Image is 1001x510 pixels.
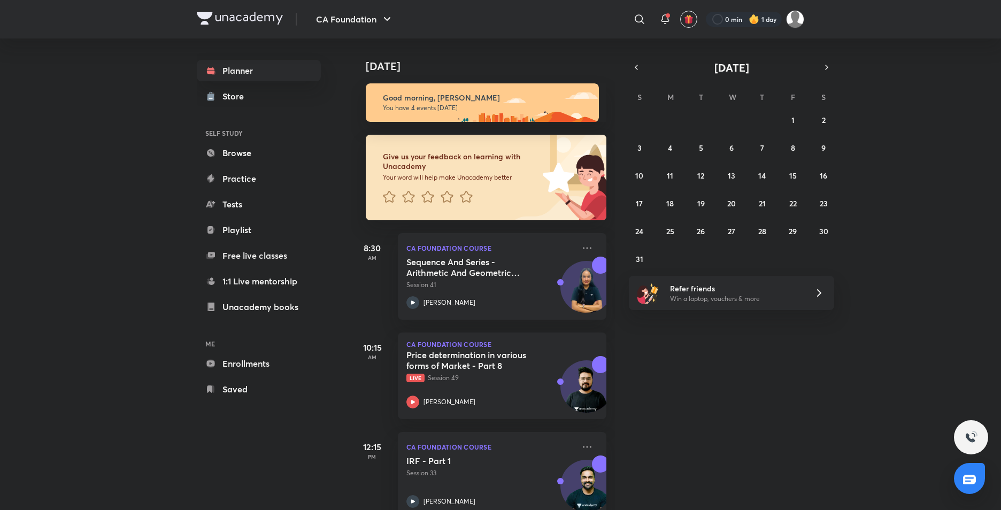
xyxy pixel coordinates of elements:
[822,115,826,125] abbr: August 2, 2025
[784,139,802,156] button: August 8, 2025
[666,198,674,208] abbr: August 18, 2025
[197,245,321,266] a: Free live classes
[637,143,642,153] abbr: August 3, 2025
[197,168,321,189] a: Practice
[423,298,475,307] p: [PERSON_NAME]
[506,135,606,220] img: feedback_image
[635,226,643,236] abbr: August 24, 2025
[666,226,674,236] abbr: August 25, 2025
[222,90,250,103] div: Store
[670,294,802,304] p: Win a laptop, vouchers & more
[791,92,795,102] abbr: Friday
[815,111,832,128] button: August 2, 2025
[423,497,475,506] p: [PERSON_NAME]
[197,335,321,353] h6: ME
[667,171,673,181] abbr: August 11, 2025
[753,195,771,212] button: August 21, 2025
[729,143,734,153] abbr: August 6, 2025
[631,195,648,212] button: August 17, 2025
[310,9,400,30] button: CA Foundation
[661,139,679,156] button: August 4, 2025
[351,242,394,254] h5: 8:30
[723,139,740,156] button: August 6, 2025
[668,143,672,153] abbr: August 4, 2025
[406,468,574,478] p: Session 33
[784,111,802,128] button: August 1, 2025
[965,431,977,444] img: ttu
[644,60,819,75] button: [DATE]
[697,198,705,208] abbr: August 19, 2025
[819,226,828,236] abbr: August 30, 2025
[197,378,321,400] a: Saved
[635,171,643,181] abbr: August 10, 2025
[758,171,766,181] abbr: August 14, 2025
[406,257,540,278] h5: Sequence And Series - Arithmetic And Geometric Progressions - V
[197,296,321,318] a: Unacademy books
[815,195,832,212] button: August 23, 2025
[631,139,648,156] button: August 3, 2025
[820,171,827,181] abbr: August 16, 2025
[197,12,283,27] a: Company Logo
[714,60,749,75] span: [DATE]
[197,194,321,215] a: Tests
[667,92,674,102] abbr: Monday
[351,341,394,354] h5: 10:15
[423,397,475,407] p: [PERSON_NAME]
[815,222,832,239] button: August 30, 2025
[406,441,574,453] p: CA Foundation Course
[728,171,735,181] abbr: August 13, 2025
[197,124,321,142] h6: SELF STUDY
[406,455,540,466] h5: IRF - Part 1
[383,93,589,103] h6: Good morning, [PERSON_NAME]
[749,14,759,25] img: streak
[406,374,425,382] span: Live
[758,226,766,236] abbr: August 28, 2025
[561,366,612,418] img: Avatar
[197,353,321,374] a: Enrollments
[351,453,394,460] p: PM
[637,282,659,304] img: referral
[197,219,321,241] a: Playlist
[692,139,710,156] button: August 5, 2025
[197,142,321,164] a: Browse
[699,143,703,153] abbr: August 5, 2025
[784,167,802,184] button: August 15, 2025
[815,167,832,184] button: August 16, 2025
[727,198,736,208] abbr: August 20, 2025
[753,167,771,184] button: August 14, 2025
[728,226,735,236] abbr: August 27, 2025
[759,198,766,208] abbr: August 21, 2025
[784,222,802,239] button: August 29, 2025
[692,222,710,239] button: August 26, 2025
[351,441,394,453] h5: 12:15
[699,92,703,102] abbr: Tuesday
[406,341,598,347] p: CA Foundation Course
[791,143,795,153] abbr: August 8, 2025
[636,198,643,208] abbr: August 17, 2025
[406,350,540,371] h5: Price determination in various forms of Market - Part 8
[680,11,697,28] button: avatar
[366,60,617,73] h4: [DATE]
[820,198,828,208] abbr: August 23, 2025
[729,92,736,102] abbr: Wednesday
[789,198,797,208] abbr: August 22, 2025
[406,242,574,254] p: CA Foundation Course
[692,195,710,212] button: August 19, 2025
[697,226,705,236] abbr: August 26, 2025
[383,173,539,182] p: Your word will help make Unacademy better
[723,222,740,239] button: August 27, 2025
[197,271,321,292] a: 1:1 Live mentorship
[631,222,648,239] button: August 24, 2025
[383,152,539,171] h6: Give us your feedback on learning with Unacademy
[661,222,679,239] button: August 25, 2025
[636,254,643,264] abbr: August 31, 2025
[815,139,832,156] button: August 9, 2025
[637,92,642,102] abbr: Sunday
[723,167,740,184] button: August 13, 2025
[383,104,589,112] p: You have 4 events [DATE]
[366,83,599,122] img: morning
[670,283,802,294] h6: Refer friends
[561,267,612,318] img: Avatar
[351,254,394,261] p: AM
[692,167,710,184] button: August 12, 2025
